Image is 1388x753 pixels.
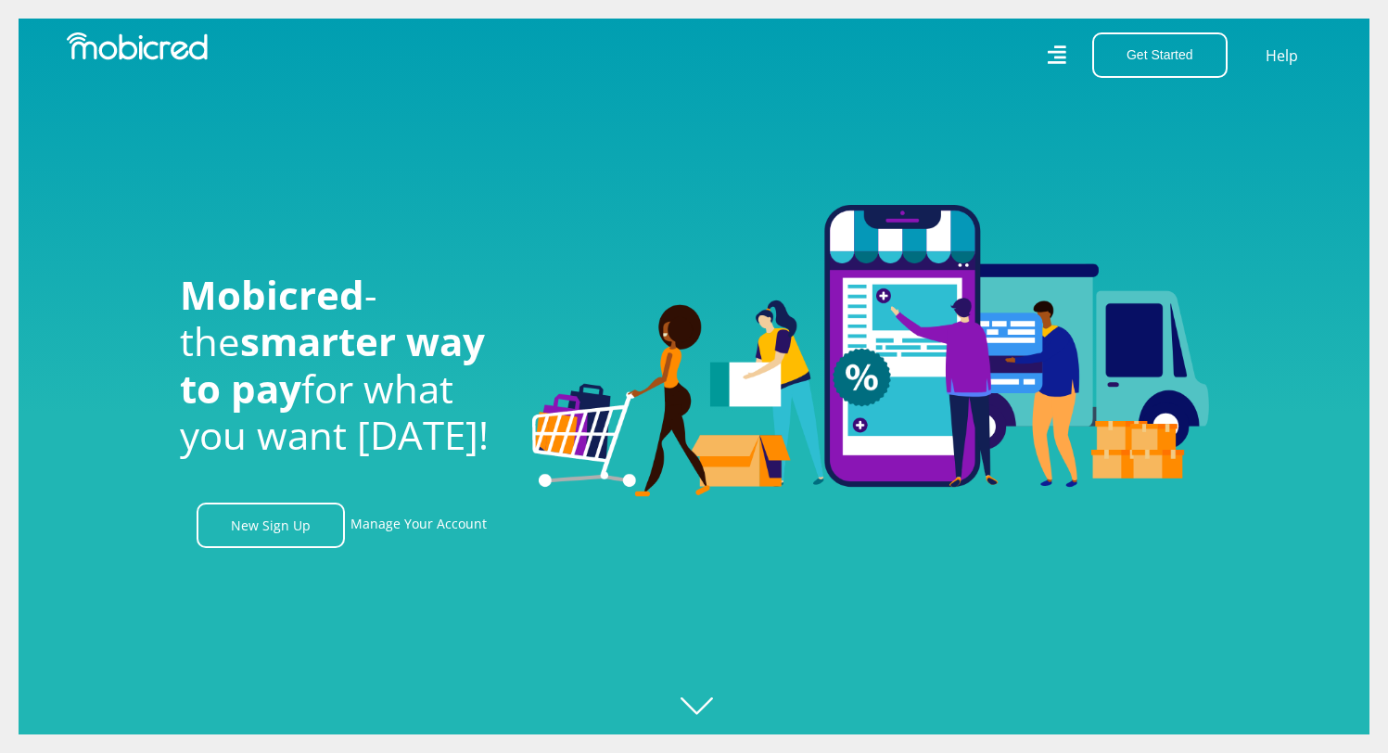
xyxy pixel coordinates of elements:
[67,32,208,60] img: Mobicred
[180,268,364,321] span: Mobicred
[197,503,345,548] a: New Sign Up
[1265,44,1299,68] a: Help
[180,272,504,459] h1: - the for what you want [DATE]!
[532,205,1209,498] img: Welcome to Mobicred
[180,314,485,414] span: smarter way to pay
[1092,32,1228,78] button: Get Started
[350,503,487,548] a: Manage Your Account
